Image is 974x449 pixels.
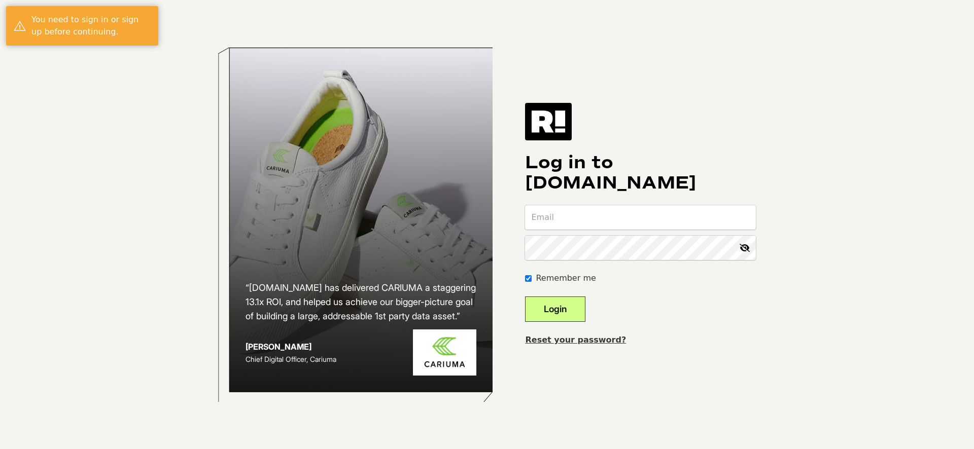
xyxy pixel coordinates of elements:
div: You need to sign in or sign up before continuing. [31,14,151,38]
img: Cariuma [413,329,476,376]
strong: [PERSON_NAME] [246,342,311,352]
h2: “[DOMAIN_NAME] has delivered CARIUMA a staggering 13.1x ROI, and helped us achieve our bigger-pic... [246,281,477,323]
a: Reset your password? [525,335,626,345]
input: Email [525,205,756,230]
button: Login [525,296,585,322]
img: Retention.com [525,103,572,140]
span: Chief Digital Officer, Cariuma [246,355,336,363]
label: Remember me [536,272,596,284]
h1: Log in to [DOMAIN_NAME] [525,153,756,193]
